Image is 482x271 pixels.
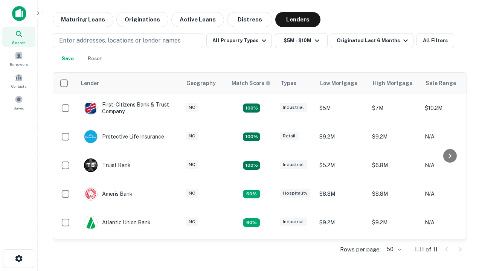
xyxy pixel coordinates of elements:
div: Industrial [280,103,307,112]
td: $8.8M [316,180,368,208]
div: High Mortgage [373,79,412,88]
button: Active Loans [171,12,224,27]
div: Matching Properties: 2, hasApolloMatch: undefined [243,132,260,142]
div: Truist Bank [84,158,131,172]
div: Ameris Bank [84,187,133,201]
p: 1–11 of 11 [415,245,438,254]
td: $6.3M [368,237,421,265]
div: Sale Range [426,79,456,88]
div: Types [281,79,296,88]
td: $9.2M [316,208,368,237]
span: Search [12,40,26,46]
div: Industrial [280,160,307,169]
div: Capitalize uses an advanced AI algorithm to match your search with the best lender. The match sco... [232,79,271,87]
td: $9.2M [316,122,368,151]
h6: Match Score [232,79,269,87]
div: Industrial [280,218,307,226]
img: picture [84,187,97,200]
button: Lenders [275,12,320,27]
div: Low Mortgage [320,79,357,88]
a: Borrowers [2,49,35,69]
div: Protective Life Insurance [84,130,164,143]
div: NC [186,189,198,198]
button: All Property Types [206,33,272,48]
td: $6.8M [368,151,421,180]
img: picture [84,130,97,143]
a: Contacts [2,70,35,91]
th: Low Mortgage [316,73,368,94]
p: T B [87,161,95,169]
a: Search [2,27,35,47]
td: $7M [368,94,421,122]
div: First-citizens Bank & Trust Company [84,101,174,115]
div: Lender [81,79,99,88]
div: NC [186,132,198,140]
img: picture [84,102,97,114]
p: Enter addresses, locations or lender names [59,36,181,45]
td: $5M [316,94,368,122]
img: picture [84,216,97,229]
div: 50 [384,244,403,255]
span: Saved [14,105,24,111]
div: Originated Last 6 Months [337,36,410,45]
td: $9.2M [368,208,421,237]
th: Geography [182,73,227,94]
div: Atlantic Union Bank [84,216,151,229]
th: Capitalize uses an advanced AI algorithm to match your search with the best lender. The match sco... [227,73,276,94]
iframe: Chat Widget [444,211,482,247]
button: All Filters [416,33,454,48]
div: NC [186,160,198,169]
a: Saved [2,92,35,113]
div: Geography [186,79,216,88]
td: $8.8M [368,180,421,208]
button: $5M - $10M [275,33,328,48]
td: $9.2M [368,122,421,151]
span: Contacts [11,83,26,89]
th: Types [276,73,316,94]
div: NC [186,218,198,226]
div: Matching Properties: 3, hasApolloMatch: undefined [243,161,260,170]
button: Reset [83,51,107,66]
span: Borrowers [10,61,28,67]
button: Save your search to get updates of matches that match your search criteria. [56,51,80,66]
div: Matching Properties: 2, hasApolloMatch: undefined [243,104,260,113]
td: $6.3M [316,237,368,265]
div: NC [186,103,198,112]
button: Originated Last 6 Months [331,33,413,48]
p: Rows per page: [340,245,381,254]
button: Originations [116,12,168,27]
div: Hospitality [280,189,310,198]
button: Enter addresses, locations or lender names [53,33,203,48]
th: High Mortgage [368,73,421,94]
div: Retail [280,132,299,140]
button: Maturing Loans [53,12,113,27]
div: Matching Properties: 1, hasApolloMatch: undefined [243,218,260,227]
img: capitalize-icon.png [12,6,26,21]
td: $5.2M [316,151,368,180]
button: Distress [227,12,272,27]
th: Lender [76,73,182,94]
div: Matching Properties: 1, hasApolloMatch: undefined [243,190,260,199]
